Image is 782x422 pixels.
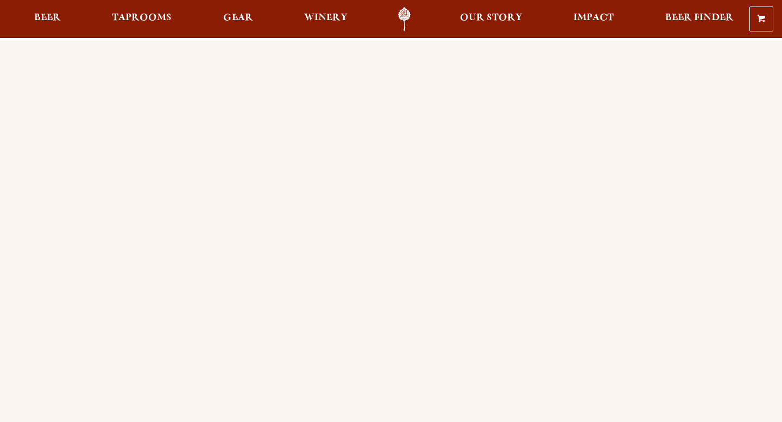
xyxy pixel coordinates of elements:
span: Impact [573,14,614,22]
a: Our Story [453,7,529,31]
a: Odell Home [384,7,425,31]
a: Gear [216,7,260,31]
span: Beer [34,14,61,22]
span: Beer Finder [665,14,734,22]
a: Beer Finder [658,7,741,31]
a: Winery [297,7,355,31]
span: Gear [223,14,253,22]
a: Taprooms [105,7,179,31]
a: Impact [566,7,621,31]
span: Our Story [460,14,522,22]
span: Winery [304,14,348,22]
a: Beer [27,7,68,31]
span: Taprooms [112,14,172,22]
